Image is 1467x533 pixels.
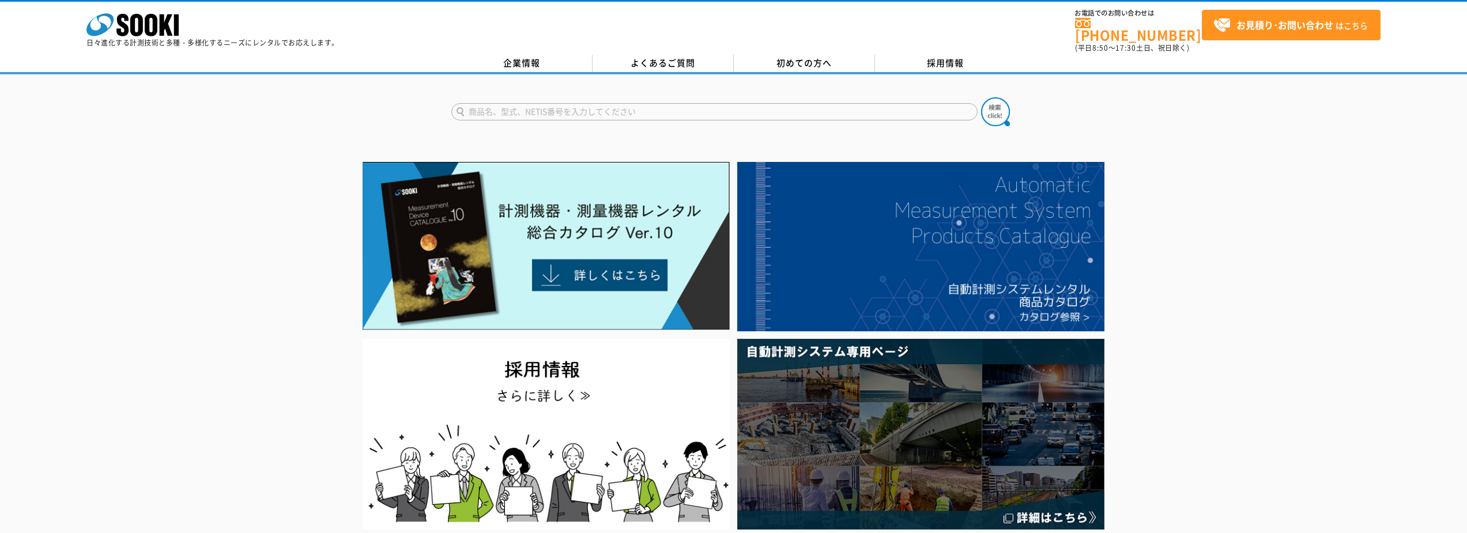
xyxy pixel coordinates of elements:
[593,55,734,72] a: よくあるご質問
[981,97,1010,126] img: btn_search.png
[451,103,978,120] input: 商品名、型式、NETIS番号を入力してください
[1202,10,1381,40] a: お見積り･お問い合わせはこちら
[737,162,1104,331] img: 自動計測システムカタログ
[737,339,1104,530] img: 自動計測システム専用ページ
[1213,17,1368,34] span: はこちら
[776,56,832,69] span: 初めての方へ
[1075,18,1202,41] a: [PHONE_NUMBER]
[86,39,339,46] p: 日々進化する計測技術と多種・多様化するニーズにレンタルでお応えします。
[1075,43,1189,53] span: (平日 ～ 土日、祝日除く)
[734,55,875,72] a: 初めての方へ
[363,162,730,330] img: Catalog Ver10
[1115,43,1136,53] span: 17:30
[1075,10,1202,17] span: お電話でのお問い合わせは
[363,339,730,530] img: SOOKI recruit
[1236,18,1333,32] strong: お見積り･お問い合わせ
[451,55,593,72] a: 企業情報
[1092,43,1108,53] span: 8:50
[875,55,1016,72] a: 採用情報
